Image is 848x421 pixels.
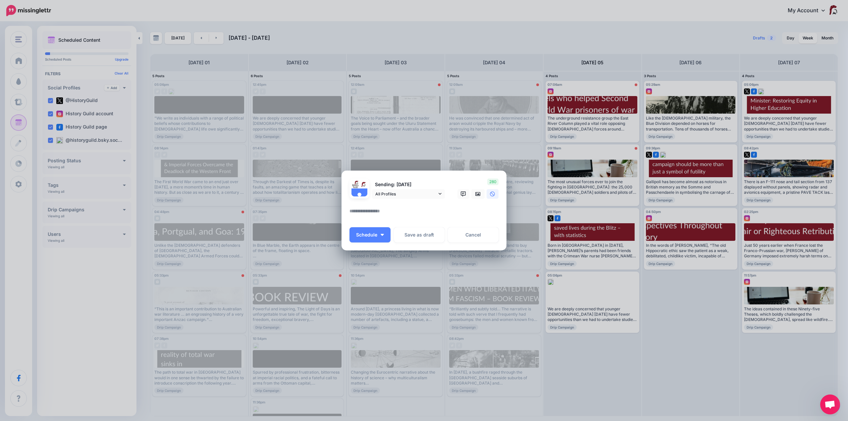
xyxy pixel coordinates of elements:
span: 280 [487,179,499,185]
a: Cancel [448,227,499,242]
img: Hu3l9d_N-52559.jpg [359,181,367,188]
img: user_default_image.png [351,188,367,204]
button: Schedule [349,227,391,242]
button: Save as draft [394,227,445,242]
span: All Profiles [375,190,437,197]
a: All Profiles [372,189,445,199]
p: Sending: [DATE] [372,181,445,188]
span: Schedule [356,233,377,237]
img: arrow-down-white.png [381,234,384,236]
img: 107731654_100216411778643_5832032346804107827_n-bsa91741.jpg [351,181,359,188]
